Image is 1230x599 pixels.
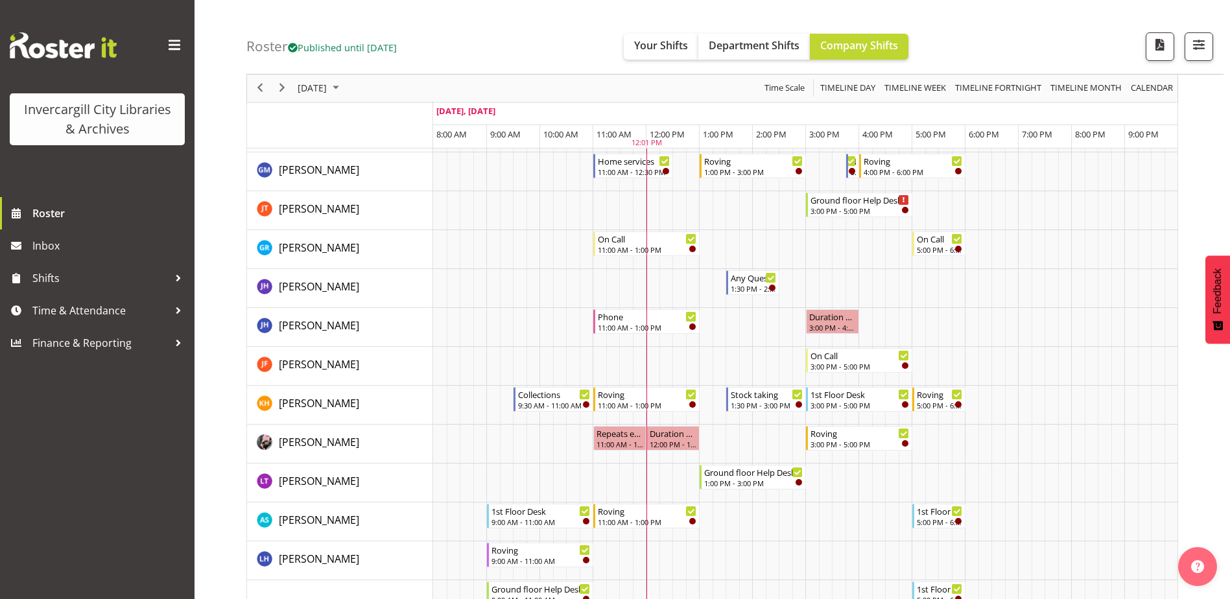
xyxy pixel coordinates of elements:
[598,400,696,410] div: 11:00 AM - 1:00 PM
[704,167,803,177] div: 1:00 PM - 3:00 PM
[806,193,912,217] div: Glen Tomlinson"s event - Ground floor Help Desk Begin From Thursday, October 9, 2025 at 3:00:00 P...
[862,128,893,140] span: 4:00 PM
[810,193,909,206] div: Ground floor Help Desk
[917,232,962,245] div: On Call
[490,128,521,140] span: 9:00 AM
[917,244,962,255] div: 5:00 PM - 6:00 PM
[864,154,962,167] div: Roving
[279,240,359,255] a: [PERSON_NAME]
[882,80,949,97] button: Timeline Week
[543,128,578,140] span: 10:00 AM
[279,318,359,333] a: [PERSON_NAME]
[279,513,359,527] span: [PERSON_NAME]
[23,100,172,139] div: Invercargill City Libraries & Archives
[632,138,662,149] div: 12:01 PM
[279,474,359,488] span: [PERSON_NAME]
[252,80,269,97] button: Previous
[818,80,878,97] button: Timeline Day
[846,154,860,178] div: Gabriel McKay Smith"s event - New book tagging Begin From Thursday, October 9, 2025 at 3:45:00 PM...
[296,80,345,97] button: October 2025
[279,201,359,217] a: [PERSON_NAME]
[809,322,856,333] div: 3:00 PM - 4:00 PM
[726,270,779,295] div: Jill Harpur"s event - Any Questions Begin From Thursday, October 9, 2025 at 1:30:00 PM GMT+13:00 ...
[247,502,433,541] td: Mandy Stenton resource
[1212,268,1224,314] span: Feedback
[1191,560,1204,573] img: help-xxl-2.png
[279,162,359,178] a: [PERSON_NAME]
[864,167,962,177] div: 4:00 PM - 6:00 PM
[1048,80,1124,97] button: Timeline Month
[851,154,857,167] div: New book tagging
[279,279,359,294] span: [PERSON_NAME]
[598,310,696,323] div: Phone
[487,543,593,567] div: Marion Hawkes"s event - Roving Begin From Thursday, October 9, 2025 at 9:00:00 AM GMT+13:00 Ends ...
[1129,80,1176,97] button: Month
[709,38,799,53] span: Department Shifts
[279,395,359,411] a: [PERSON_NAME]
[917,582,962,595] div: 1st Floor Desk
[1146,32,1174,61] button: Download a PDF of the roster for the current day
[247,425,433,464] td: Keyu Chen resource
[700,465,806,489] div: Lyndsay Tautari"s event - Ground floor Help Desk Begin From Thursday, October 9, 2025 at 1:00:00 ...
[650,427,696,440] div: Duration 1 hours - [PERSON_NAME]
[247,308,433,347] td: Jillian Hunter resource
[731,388,803,401] div: Stock taking
[763,80,807,97] button: Time Scale
[917,388,962,401] div: Roving
[279,241,359,255] span: [PERSON_NAME]
[598,504,696,517] div: Roving
[279,163,359,177] span: [PERSON_NAME]
[917,504,962,517] div: 1st Floor Desk
[1049,80,1123,97] span: Timeline Month
[810,400,909,410] div: 3:00 PM - 5:00 PM
[436,128,467,140] span: 8:00 AM
[650,439,696,449] div: 12:00 PM - 1:00 PM
[598,154,670,167] div: Home services
[704,465,803,478] div: Ground floor Help Desk
[593,309,700,334] div: Jillian Hunter"s event - Phone Begin From Thursday, October 9, 2025 at 11:00:00 AM GMT+13:00 Ends...
[810,427,909,440] div: Roving
[249,75,271,102] div: previous period
[279,357,359,372] a: [PERSON_NAME]
[598,388,696,401] div: Roving
[593,426,646,451] div: Keyu Chen"s event - Repeats every thursday - Keyu Chen Begin From Thursday, October 9, 2025 at 11...
[806,348,912,373] div: Joanne Forbes"s event - On Call Begin From Thursday, October 9, 2025 at 3:00:00 PM GMT+13:00 Ends...
[593,387,700,412] div: Kaela Harley"s event - Roving Begin From Thursday, October 9, 2025 at 11:00:00 AM GMT+13:00 Ends ...
[912,387,965,412] div: Kaela Harley"s event - Roving Begin From Thursday, October 9, 2025 at 5:00:00 PM GMT+13:00 Ends A...
[809,128,840,140] span: 3:00 PM
[650,128,685,140] span: 12:00 PM
[731,400,803,410] div: 1:30 PM - 3:00 PM
[279,552,359,566] span: [PERSON_NAME]
[514,387,593,412] div: Kaela Harley"s event - Collections Begin From Thursday, October 9, 2025 at 9:30:00 AM GMT+13:00 E...
[491,517,590,527] div: 9:00 AM - 11:00 AM
[247,464,433,502] td: Lyndsay Tautari resource
[756,128,786,140] span: 2:00 PM
[953,80,1044,97] button: Fortnight
[598,517,696,527] div: 11:00 AM - 1:00 PM
[598,322,696,333] div: 11:00 AM - 1:00 PM
[700,154,806,178] div: Gabriel McKay Smith"s event - Roving Begin From Thursday, October 9, 2025 at 1:00:00 PM GMT+13:00...
[293,75,347,102] div: October 9, 2025
[491,543,590,556] div: Roving
[1075,128,1106,140] span: 8:00 PM
[809,310,856,323] div: Duration 1 hours - [PERSON_NAME]
[279,473,359,489] a: [PERSON_NAME]
[916,128,946,140] span: 5:00 PM
[518,400,590,410] div: 9:30 AM - 11:00 AM
[851,167,857,177] div: 3:45 PM - 4:00 PM
[597,439,643,449] div: 11:00 AM - 12:00 PM
[704,154,803,167] div: Roving
[810,388,909,401] div: 1st Floor Desk
[917,517,962,527] div: 5:00 PM - 6:00 PM
[763,80,806,97] span: Time Scale
[32,236,188,255] span: Inbox
[487,504,593,528] div: Mandy Stenton"s event - 1st Floor Desk Begin From Thursday, October 9, 2025 at 9:00:00 AM GMT+13:...
[1022,128,1052,140] span: 7:00 PM
[279,512,359,528] a: [PERSON_NAME]
[247,386,433,425] td: Kaela Harley resource
[806,387,912,412] div: Kaela Harley"s event - 1st Floor Desk Begin From Thursday, October 9, 2025 at 3:00:00 PM GMT+13:0...
[859,154,965,178] div: Gabriel McKay Smith"s event - Roving Begin From Thursday, October 9, 2025 at 4:00:00 PM GMT+13:00...
[1128,128,1159,140] span: 9:00 PM
[969,128,999,140] span: 6:00 PM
